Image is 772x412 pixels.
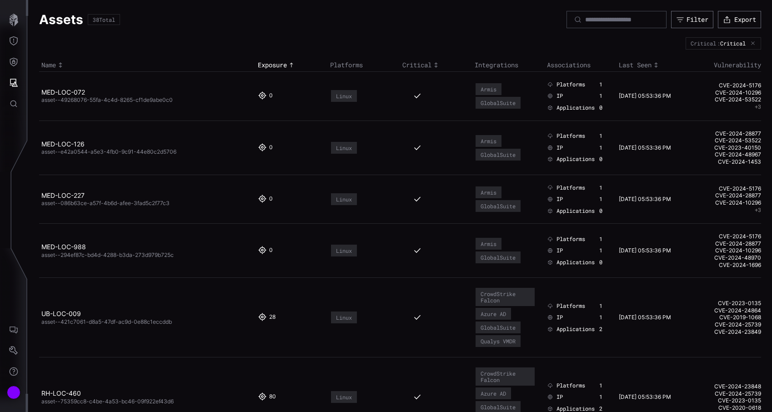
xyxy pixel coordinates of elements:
div: 1 [599,314,608,321]
div: 0 [599,259,608,266]
span: Platforms [556,132,585,140]
div: 1 [599,236,608,243]
div: 1 [599,92,608,100]
div: Linux [336,314,352,321]
div: Toggle sort direction [41,61,253,69]
span: asset--421c7061-d8a5-47df-ac9d-0e88c1eccddb [41,318,172,325]
div: 80 [269,393,276,401]
a: CVE-2024-5176 [691,233,761,240]
div: 0 [599,207,608,215]
span: Platforms [556,302,585,310]
a: CVE-2024-28877 [691,240,761,247]
th: Integrations [472,59,545,72]
time: [DATE] 05:53:36 PM [619,92,671,99]
div: 0 [269,92,276,100]
span: Applications [556,156,595,163]
span: asset--49268076-55fa-4c4d-8265-cf1de9abe0c0 [41,96,173,103]
div: GlobalSuite [481,203,516,209]
a: CVE-2024-23849 [691,328,761,336]
span: Platforms [556,184,585,191]
div: GlobalSuite [481,324,516,331]
div: 1 [599,196,608,203]
th: Platforms [328,59,400,72]
span: asset--086b63ce-a57f-4b6d-afee-3fad5c2f77c3 [41,200,170,206]
div: Toggle sort direction [258,61,326,69]
div: Linux [336,196,352,202]
a: MED-LOC-126 [41,140,85,148]
span: Applications [556,104,595,111]
a: CVE-2023-0135 [691,397,761,404]
a: CVE-2024-10296 [691,89,761,96]
div: 0 [599,156,608,163]
a: UB-LOC-009 [41,310,81,317]
span: IP [556,92,563,100]
div: CrowdStrike Falcon [481,291,530,303]
span: asset--e42a0544-a5e3-4fb0-9c91-44e80c2d5706 [41,148,176,155]
div: GlobalSuite [481,100,516,106]
time: [DATE] 05:53:36 PM [619,393,671,400]
div: Toggle sort direction [402,61,470,69]
div: Armis [481,189,496,196]
span: Applications [556,207,595,215]
time: [DATE] 05:53:36 PM [619,247,671,254]
span: Platforms [556,236,585,243]
span: asset--294ef87c-bd4d-4288-b3da-273d979b725c [41,251,174,258]
a: CVE-2019-1068 [691,314,761,321]
div: 1 [599,382,608,389]
div: Filter [687,15,708,24]
th: Associations [545,59,617,72]
a: CVE-2024-24864 [691,307,761,314]
div: Linux [336,247,352,254]
span: IP [556,247,563,254]
a: CVE-2024-53522 [691,96,761,103]
a: CVE-2024-1696 [691,261,761,269]
div: GlobalSuite [481,151,516,158]
div: 1 [599,81,608,88]
a: CVE-2024-10296 [691,199,761,206]
div: Azure AD [481,390,506,397]
a: CVE-2023-40150 [691,144,761,151]
span: IP [556,393,563,401]
div: Critical [691,40,716,46]
span: Platforms [556,382,585,389]
div: Armis [481,138,496,144]
a: CVE-2024-28877 [691,192,761,199]
button: +3 [755,206,761,214]
h1: Assets [39,11,83,28]
a: CVE-2024-48967 [691,151,761,158]
a: CVE-2024-23848 [691,383,761,390]
a: CVE-2024-10296 [691,247,761,254]
div: 0 [599,104,608,111]
div: 0 [269,144,276,152]
a: CVE-2024-28877 [691,130,761,137]
a: CVE-2024-5176 [691,185,761,192]
div: 2 [599,326,608,333]
div: 1 [599,247,608,254]
div: 28 [269,313,276,322]
a: CVE-2024-25739 [691,390,761,397]
div: Qualys VMDR [481,338,516,344]
th: Vulnerability [689,59,761,72]
div: 38 Total [93,17,115,22]
div: 0 [269,195,276,203]
button: +3 [755,103,761,111]
div: 0 [269,246,276,255]
span: IP [556,314,563,321]
div: Linux [336,394,352,400]
div: : [717,40,749,46]
div: Armis [481,241,496,247]
div: CrowdStrike Falcon [481,370,530,383]
div: GlobalSuite [481,254,516,261]
button: Filter [671,11,713,28]
a: CVE-2020-0618 [691,404,761,412]
a: CVE-2024-1453 [691,158,761,166]
div: GlobalSuite [481,404,516,410]
a: CVE-2024-25739 [691,321,761,328]
time: [DATE] 05:53:36 PM [619,144,671,151]
div: Linux [336,145,352,151]
span: Applications [556,259,595,266]
time: [DATE] 05:53:36 PM [619,314,671,321]
div: Linux [336,93,352,99]
span: Critical [720,40,746,46]
div: Azure AD [481,311,506,317]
